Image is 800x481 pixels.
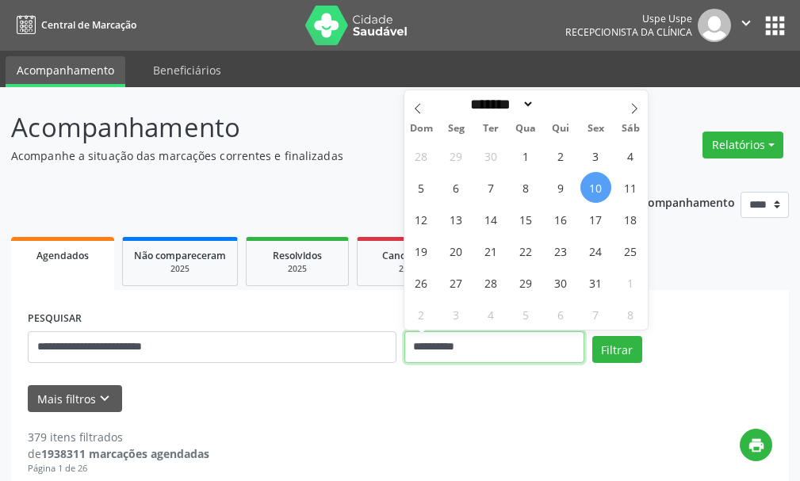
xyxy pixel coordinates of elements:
span: Sex [578,124,613,134]
span: Outubro 18, 2025 [615,204,646,235]
span: Novembro 8, 2025 [615,299,646,330]
button: print [740,429,772,461]
span: Novembro 4, 2025 [476,299,507,330]
span: Outubro 26, 2025 [406,267,437,298]
img: img [698,9,731,42]
span: Outubro 6, 2025 [441,172,472,203]
span: Resolvidos [273,249,322,262]
span: Outubro 20, 2025 [441,235,472,266]
div: 2025 [369,263,448,275]
span: Outubro 21, 2025 [476,235,507,266]
span: Outubro 11, 2025 [615,172,646,203]
span: Outubro 28, 2025 [476,267,507,298]
a: Central de Marcação [11,12,136,38]
span: Outubro 2, 2025 [545,140,576,171]
span: Outubro 4, 2025 [615,140,646,171]
button: Mais filtroskeyboard_arrow_down [28,385,122,413]
span: Central de Marcação [41,18,136,32]
a: Acompanhamento [6,56,125,87]
span: Dom [404,124,439,134]
label: PESQUISAR [28,307,82,331]
span: Recepcionista da clínica [565,25,692,39]
p: Ano de acompanhamento [595,192,735,212]
button:  [731,9,761,42]
input: Year [534,96,587,113]
span: Seg [438,124,473,134]
i: print [748,437,765,454]
span: Cancelados [382,249,435,262]
span: Outubro 15, 2025 [511,204,542,235]
div: 2025 [258,263,337,275]
div: 379 itens filtrados [28,429,209,445]
span: Setembro 30, 2025 [476,140,507,171]
span: Outubro 3, 2025 [580,140,611,171]
span: Outubro 25, 2025 [615,235,646,266]
div: 2025 [134,263,226,275]
span: Outubro 27, 2025 [441,267,472,298]
button: apps [761,12,789,40]
span: Outubro 13, 2025 [441,204,472,235]
select: Month [465,96,535,113]
strong: 1938311 marcações agendadas [41,446,209,461]
div: de [28,445,209,462]
span: Não compareceram [134,249,226,262]
span: Outubro 17, 2025 [580,204,611,235]
span: Outubro 5, 2025 [406,172,437,203]
span: Outubro 29, 2025 [511,267,542,298]
span: Novembro 6, 2025 [545,299,576,330]
span: Novembro 7, 2025 [580,299,611,330]
div: Página 1 de 26 [28,462,209,475]
span: Novembro 3, 2025 [441,299,472,330]
span: Agendados [36,249,89,262]
span: Outubro 7, 2025 [476,172,507,203]
span: Outubro 9, 2025 [545,172,576,203]
span: Sáb [613,124,648,134]
span: Setembro 29, 2025 [441,140,472,171]
span: Outubro 30, 2025 [545,267,576,298]
span: Ter [473,124,508,134]
span: Outubro 23, 2025 [545,235,576,266]
span: Qui [543,124,578,134]
p: Acompanhe a situação das marcações correntes e finalizadas [11,147,556,164]
i: keyboard_arrow_down [96,390,113,407]
span: Qua [508,124,543,134]
span: Outubro 31, 2025 [580,267,611,298]
span: Outubro 19, 2025 [406,235,437,266]
span: Outubro 22, 2025 [511,235,542,266]
span: Outubro 8, 2025 [511,172,542,203]
div: Uspe Uspe [565,12,692,25]
span: Setembro 28, 2025 [406,140,437,171]
span: Outubro 12, 2025 [406,204,437,235]
span: Novembro 5, 2025 [511,299,542,330]
span: Novembro 2, 2025 [406,299,437,330]
span: Outubro 1, 2025 [511,140,542,171]
span: Outubro 10, 2025 [580,172,611,203]
p: Acompanhamento [11,108,556,147]
i:  [737,14,755,32]
span: Outubro 16, 2025 [545,204,576,235]
span: Outubro 14, 2025 [476,204,507,235]
button: Filtrar [592,336,642,363]
a: Beneficiários [142,56,232,84]
span: Novembro 1, 2025 [615,267,646,298]
button: Relatórios [702,132,783,158]
span: Outubro 24, 2025 [580,235,611,266]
